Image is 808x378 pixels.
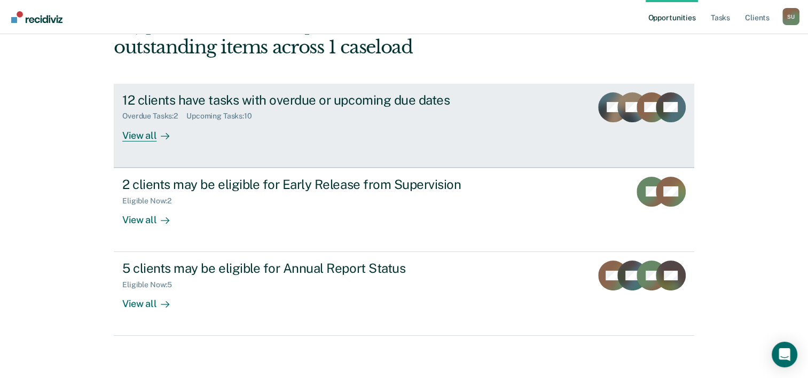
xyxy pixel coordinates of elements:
[11,11,62,23] img: Recidiviz
[114,252,694,336] a: 5 clients may be eligible for Annual Report StatusEligible Now:5View all
[122,177,497,192] div: 2 clients may be eligible for Early Release from Supervision
[122,280,181,289] div: Eligible Now : 5
[186,112,261,121] div: Upcoming Tasks : 10
[772,342,797,367] div: Open Intercom Messenger
[114,168,694,252] a: 2 clients may be eligible for Early Release from SupervisionEligible Now:2View all
[782,8,799,25] div: S U
[122,261,497,276] div: 5 clients may be eligible for Annual Report Status
[122,121,182,141] div: View all
[122,112,186,121] div: Overdue Tasks : 2
[122,196,180,206] div: Eligible Now : 2
[782,8,799,25] button: Profile dropdown button
[122,289,182,310] div: View all
[122,92,497,108] div: 12 clients have tasks with overdue or upcoming due dates
[114,14,578,58] div: Hi, [PERSON_NAME]. We’ve found some outstanding items across 1 caseload
[114,84,694,168] a: 12 clients have tasks with overdue or upcoming due datesOverdue Tasks:2Upcoming Tasks:10View all
[122,205,182,226] div: View all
